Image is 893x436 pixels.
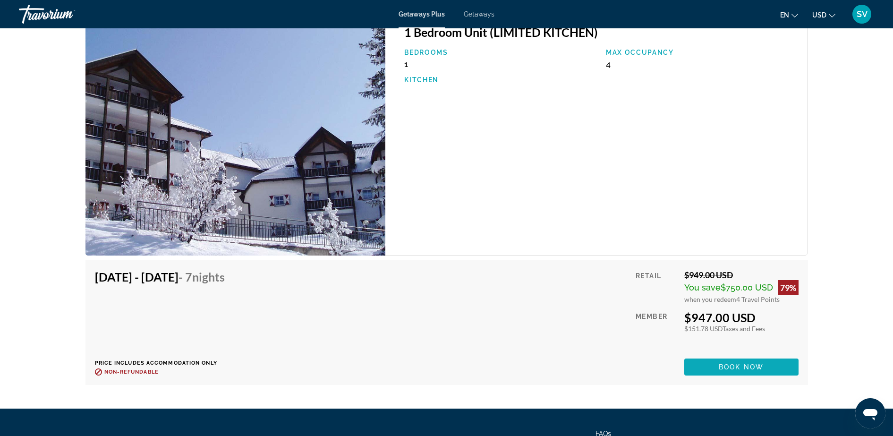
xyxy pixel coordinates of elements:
[723,325,765,333] span: Taxes and Fees
[736,295,780,303] span: 4 Travel Points
[721,282,773,292] span: $750.00 USD
[404,76,596,84] p: Kitchen
[399,10,445,18] a: Getaways Plus
[855,398,885,428] iframe: Poga, lai palaistu ziņojumapmaiņas logu
[95,360,232,366] p: Price includes accommodation only
[104,369,159,375] span: Non-refundable
[684,270,799,280] div: $949.00 USD
[684,282,721,292] span: You save
[857,9,867,19] span: SV
[192,270,225,284] span: Nights
[179,270,225,284] span: - 7
[719,363,764,371] span: Book now
[850,4,874,24] button: User Menu
[684,310,799,325] div: $947.00 USD
[404,25,798,39] h3: 1 Bedroom Unit (LIMITED KITCHEN)
[606,49,798,56] p: Max Occupancy
[464,10,494,18] a: Getaways
[636,310,677,351] div: Member
[684,325,799,333] div: $151.78 USD
[684,295,736,303] span: when you redeem
[85,15,386,256] img: Casa Metz
[812,11,826,19] span: USD
[404,49,596,56] p: Bedrooms
[636,270,677,303] div: Retail
[19,2,113,26] a: Travorium
[95,270,225,284] h4: [DATE] - [DATE]
[780,11,789,19] span: en
[606,59,611,69] span: 4
[812,8,835,22] button: Change currency
[778,280,799,295] div: 79%
[780,8,798,22] button: Change language
[404,59,408,69] span: 1
[684,359,799,376] button: Book now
